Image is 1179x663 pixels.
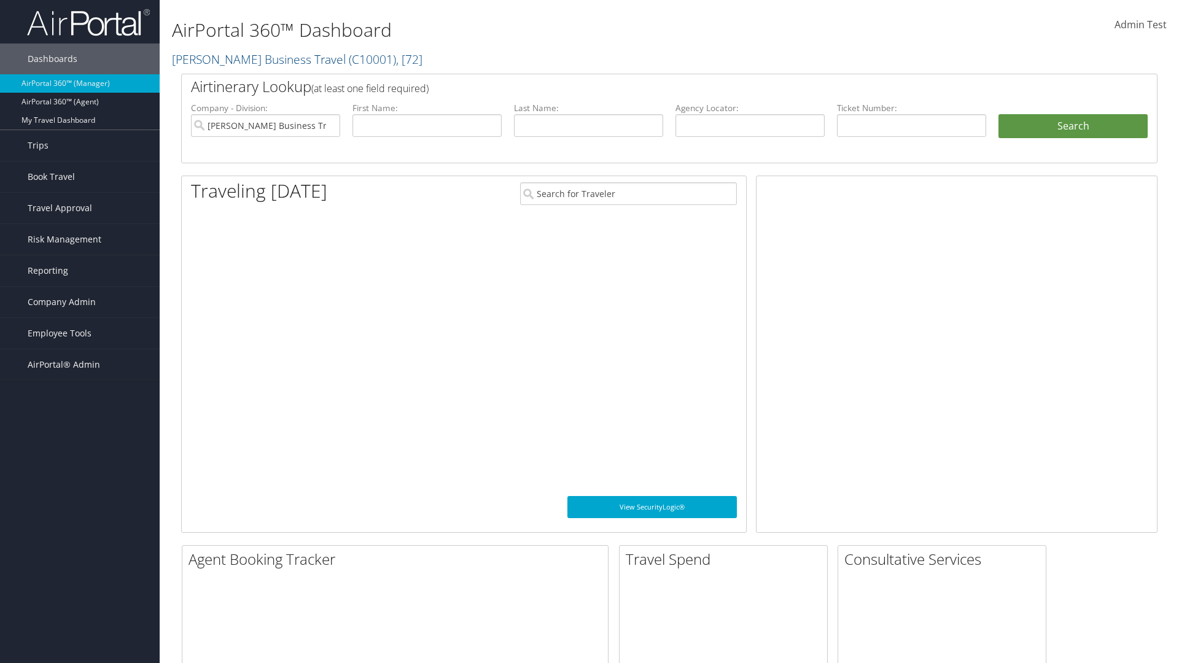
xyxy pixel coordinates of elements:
[28,193,92,223] span: Travel Approval
[28,255,68,286] span: Reporting
[626,549,827,570] h2: Travel Spend
[172,17,835,43] h1: AirPortal 360™ Dashboard
[311,82,429,95] span: (at least one field required)
[998,114,1148,139] button: Search
[28,130,49,161] span: Trips
[28,318,91,349] span: Employee Tools
[514,102,663,114] label: Last Name:
[837,102,986,114] label: Ticket Number:
[189,549,608,570] h2: Agent Booking Tracker
[191,178,327,204] h1: Traveling [DATE]
[172,51,422,68] a: [PERSON_NAME] Business Travel
[27,8,150,37] img: airportal-logo.png
[28,349,100,380] span: AirPortal® Admin
[28,44,77,74] span: Dashboards
[844,549,1046,570] h2: Consultative Services
[1115,6,1167,44] a: Admin Test
[28,161,75,192] span: Book Travel
[28,287,96,317] span: Company Admin
[352,102,502,114] label: First Name:
[191,102,340,114] label: Company - Division:
[567,496,737,518] a: View SecurityLogic®
[349,51,396,68] span: ( C10001 )
[520,182,737,205] input: Search for Traveler
[675,102,825,114] label: Agency Locator:
[396,51,422,68] span: , [ 72 ]
[28,224,101,255] span: Risk Management
[1115,18,1167,31] span: Admin Test
[191,76,1067,97] h2: Airtinerary Lookup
